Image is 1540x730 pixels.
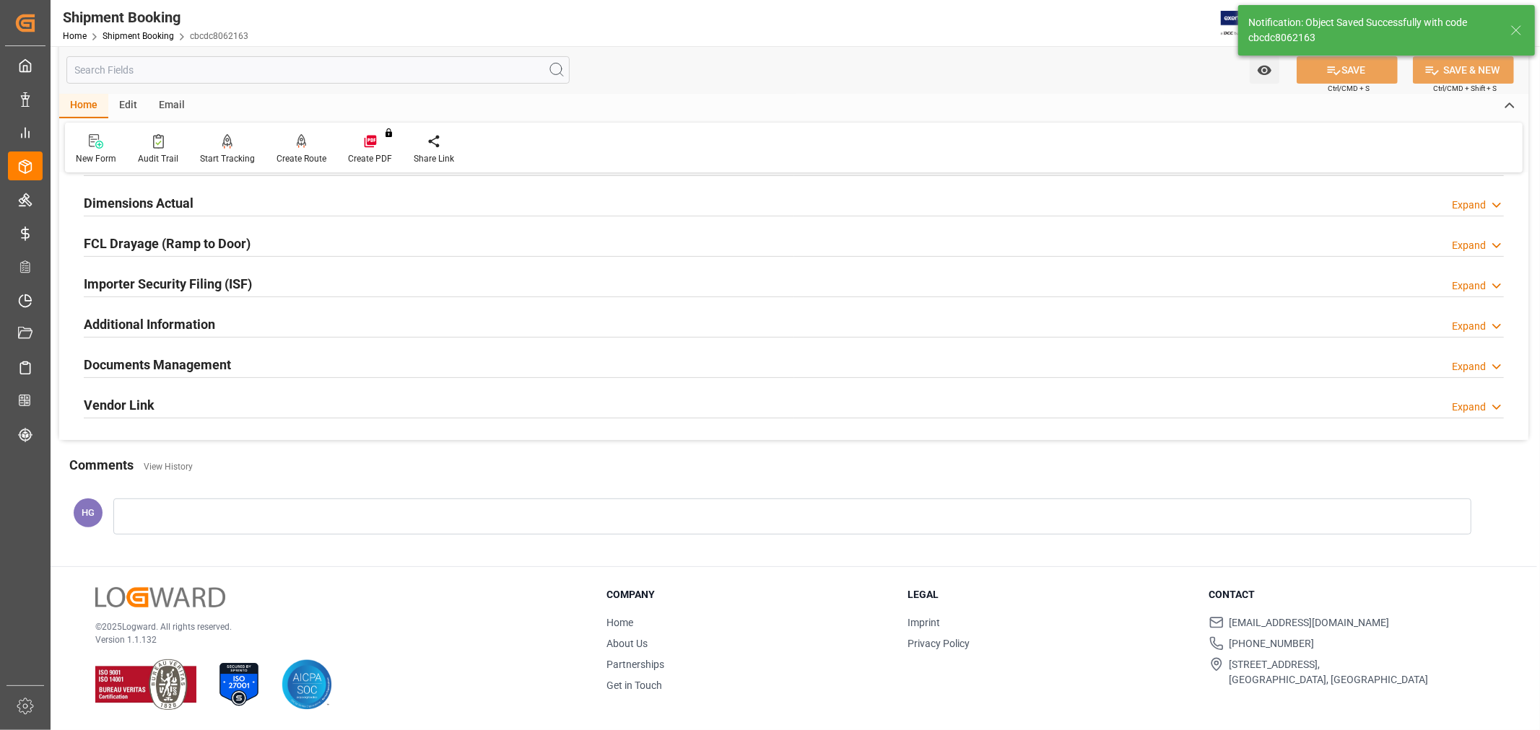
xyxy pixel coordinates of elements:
[84,193,193,213] h2: Dimensions Actual
[1221,11,1271,36] img: Exertis%20JAM%20-%20Email%20Logo.jpg_1722504956.jpg
[84,274,252,294] h2: Importer Security Filing (ISF)
[103,31,174,41] a: Shipment Booking
[63,6,248,28] div: Shipment Booking
[1297,56,1398,84] button: SAVE
[1452,400,1486,415] div: Expand
[606,638,648,649] a: About Us
[1452,359,1486,374] div: Expand
[1452,278,1486,294] div: Expand
[1452,198,1486,213] div: Expand
[606,659,664,670] a: Partnerships
[95,659,196,710] img: ISO 9001 & ISO 14001 Certification
[606,617,633,628] a: Home
[1230,636,1315,651] span: [PHONE_NUMBER]
[84,395,155,415] h2: Vendor Link
[606,680,662,691] a: Get in Touch
[1230,615,1390,630] span: [EMAIL_ADDRESS][DOMAIN_NAME]
[82,507,95,518] span: HG
[66,56,570,84] input: Search Fields
[1413,56,1514,84] button: SAVE & NEW
[908,638,970,649] a: Privacy Policy
[63,31,87,41] a: Home
[138,152,178,165] div: Audit Trail
[200,152,255,165] div: Start Tracking
[1328,83,1370,94] span: Ctrl/CMD + S
[69,455,134,475] h2: Comments
[95,587,225,608] img: Logward Logo
[95,620,570,633] p: © 2025 Logward. All rights reserved.
[84,355,231,374] h2: Documents Management
[414,152,454,165] div: Share Link
[908,587,1191,602] h3: Legal
[606,587,889,602] h3: Company
[84,315,215,334] h2: Additional Information
[1433,83,1497,94] span: Ctrl/CMD + Shift + S
[908,617,940,628] a: Imprint
[108,94,148,118] div: Edit
[148,94,196,118] div: Email
[1230,657,1429,687] span: [STREET_ADDRESS], [GEOGRAPHIC_DATA], [GEOGRAPHIC_DATA]
[1209,587,1492,602] h3: Contact
[1248,15,1497,45] div: Notification: Object Saved Successfully with code cbcdc8062163
[144,462,193,472] a: View History
[84,234,251,253] h2: FCL Drayage (Ramp to Door)
[59,94,108,118] div: Home
[282,659,332,710] img: AICPA SOC
[1250,56,1279,84] button: open menu
[277,152,326,165] div: Create Route
[214,659,264,710] img: ISO 27001 Certification
[95,633,570,646] p: Version 1.1.132
[1452,319,1486,334] div: Expand
[76,152,116,165] div: New Form
[1452,238,1486,253] div: Expand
